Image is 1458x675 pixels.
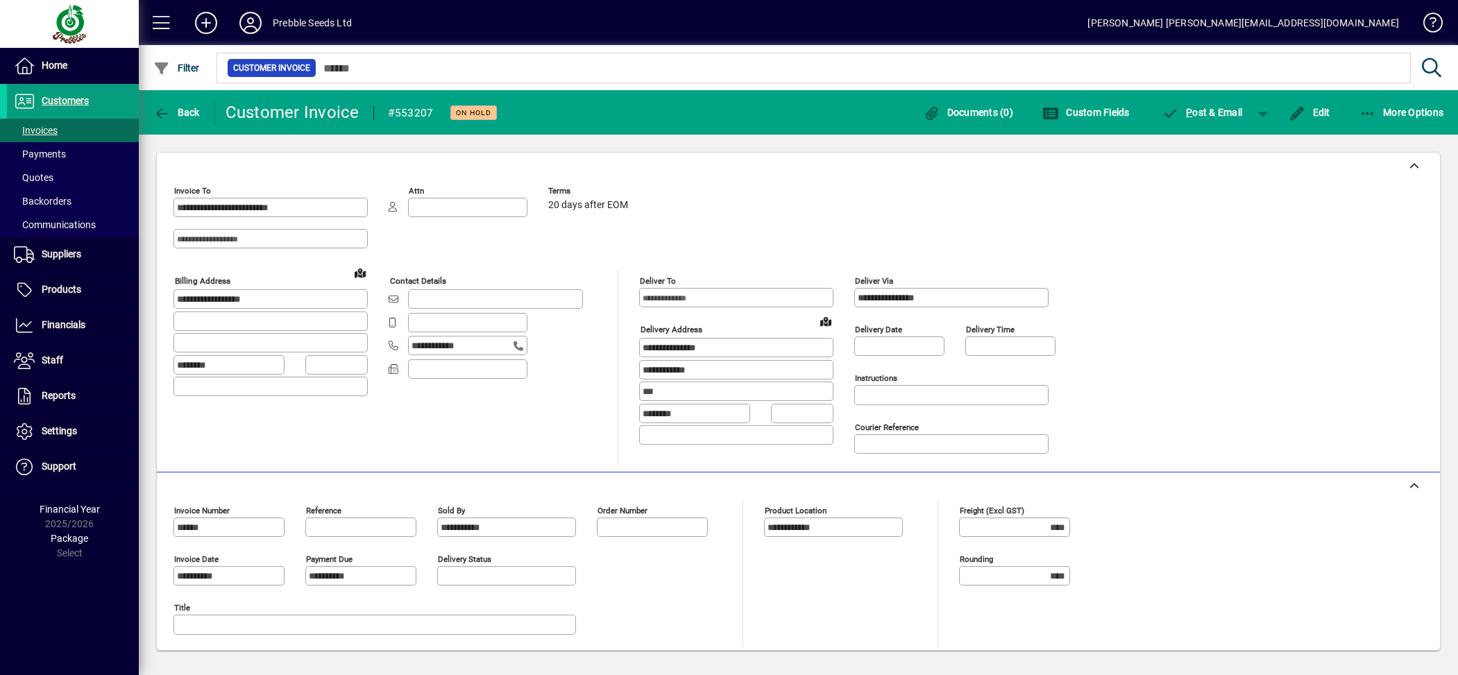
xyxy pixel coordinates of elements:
[7,166,139,189] a: Quotes
[14,125,58,136] span: Invoices
[233,61,310,75] span: Customer Invoice
[855,325,902,334] mat-label: Delivery date
[640,276,676,286] mat-label: Deliver To
[174,186,211,196] mat-label: Invoice To
[7,189,139,213] a: Backorders
[226,101,359,123] div: Customer Invoice
[42,461,76,472] span: Support
[919,100,1017,125] button: Documents (0)
[7,49,139,83] a: Home
[1285,100,1334,125] button: Edit
[349,262,371,284] a: View on map
[1356,100,1448,125] button: More Options
[855,276,893,286] mat-label: Deliver via
[960,506,1024,515] mat-label: Freight (excl GST)
[1413,3,1441,48] a: Knowledge Base
[42,284,81,295] span: Products
[7,343,139,378] a: Staff
[42,390,76,401] span: Reports
[7,273,139,307] a: Products
[1289,107,1330,118] span: Edit
[228,10,273,35] button: Profile
[7,414,139,449] a: Settings
[306,554,353,564] mat-label: Payment due
[14,148,66,160] span: Payments
[42,425,77,436] span: Settings
[960,554,993,564] mat-label: Rounding
[548,200,628,211] span: 20 days after EOM
[7,237,139,272] a: Suppliers
[174,506,230,515] mat-label: Invoice number
[548,187,631,196] span: Terms
[51,533,88,544] span: Package
[42,354,63,366] span: Staff
[923,107,1013,118] span: Documents (0)
[7,119,139,142] a: Invoices
[1359,107,1444,118] span: More Options
[42,248,81,259] span: Suppliers
[1039,100,1133,125] button: Custom Fields
[42,319,85,330] span: Financials
[153,62,200,74] span: Filter
[597,506,647,515] mat-label: Order number
[765,506,827,515] mat-label: Product location
[139,100,215,125] app-page-header-button: Back
[1087,12,1399,34] div: [PERSON_NAME] [PERSON_NAME][EMAIL_ADDRESS][DOMAIN_NAME]
[7,142,139,166] a: Payments
[174,554,219,564] mat-label: Invoice date
[855,373,897,383] mat-label: Instructions
[42,95,89,106] span: Customers
[815,310,837,332] a: View on map
[855,422,919,432] mat-label: Courier Reference
[438,554,491,564] mat-label: Delivery status
[40,504,100,515] span: Financial Year
[306,506,341,515] mat-label: Reference
[7,213,139,237] a: Communications
[150,55,203,80] button: Filter
[1162,107,1243,118] span: ost & Email
[1042,107,1130,118] span: Custom Fields
[409,186,424,196] mat-label: Attn
[184,10,228,35] button: Add
[966,325,1015,334] mat-label: Delivery time
[174,603,190,613] mat-label: Title
[42,60,67,71] span: Home
[7,450,139,484] a: Support
[14,172,53,183] span: Quotes
[438,506,465,515] mat-label: Sold by
[7,308,139,343] a: Financials
[153,107,200,118] span: Back
[1186,107,1192,118] span: P
[14,219,96,230] span: Communications
[456,108,491,117] span: On hold
[14,196,71,207] span: Backorders
[1155,100,1250,125] button: Post & Email
[150,100,203,125] button: Back
[7,379,139,413] a: Reports
[273,12,352,34] div: Prebble Seeds Ltd
[388,102,434,124] div: #553207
